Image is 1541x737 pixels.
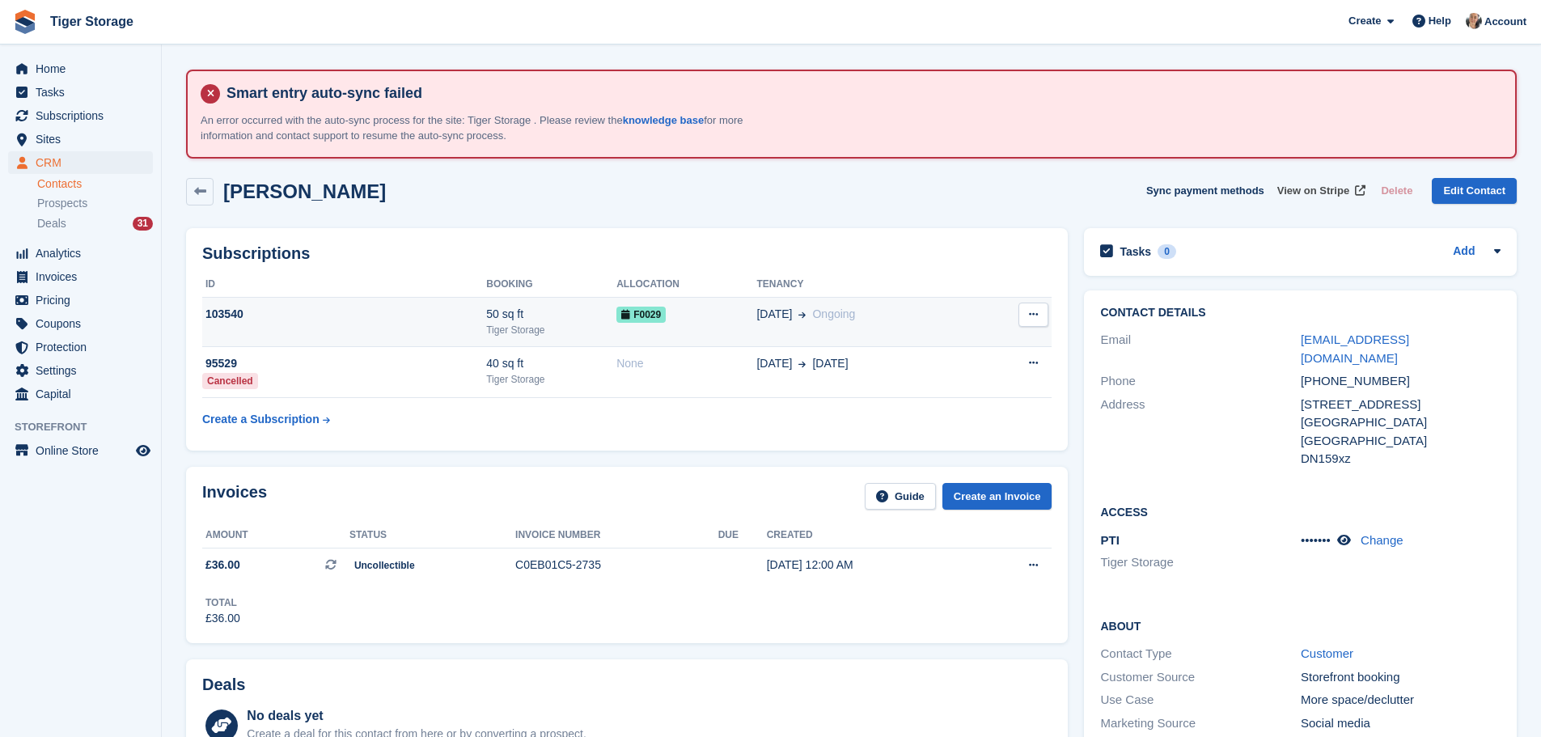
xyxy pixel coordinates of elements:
[1432,178,1517,205] a: Edit Contact
[1361,533,1403,547] a: Change
[1301,432,1501,451] div: [GEOGRAPHIC_DATA]
[1301,413,1501,432] div: [GEOGRAPHIC_DATA]
[1429,13,1451,29] span: Help
[515,523,718,549] th: Invoice number
[36,439,133,462] span: Online Store
[36,151,133,174] span: CRM
[486,323,616,337] div: Tiger Storage
[201,112,767,144] p: An error occurred with the auto-sync process for the site: Tiger Storage . Please review the for ...
[623,114,704,126] a: knowledge base
[812,307,855,320] span: Ongoing
[36,312,133,335] span: Coupons
[8,151,153,174] a: menu
[202,355,486,372] div: 95529
[1100,331,1300,367] div: Email
[1100,307,1501,320] h2: Contact Details
[767,523,972,549] th: Created
[247,706,586,726] div: No deals yet
[202,483,267,510] h2: Invoices
[1348,13,1381,29] span: Create
[616,355,756,372] div: None
[1100,617,1501,633] h2: About
[202,523,349,549] th: Amount
[767,557,972,574] div: [DATE] 12:00 AM
[515,557,718,574] div: C0EB01C5-2735
[202,405,330,434] a: Create a Subscription
[616,307,666,323] span: F0029
[1466,13,1482,29] img: Becky Martin
[36,128,133,150] span: Sites
[1301,450,1501,468] div: DN159xz
[8,439,153,462] a: menu
[202,411,320,428] div: Create a Subscription
[1100,691,1300,709] div: Use Case
[8,104,153,127] a: menu
[1301,714,1501,733] div: Social media
[44,8,140,35] a: Tiger Storage
[1100,533,1119,547] span: PTI
[756,306,792,323] span: [DATE]
[8,312,153,335] a: menu
[1146,178,1264,205] button: Sync payment methods
[36,359,133,382] span: Settings
[1301,396,1501,414] div: [STREET_ADDRESS]
[486,306,616,323] div: 50 sq ft
[133,441,153,460] a: Preview store
[1301,668,1501,687] div: Storefront booking
[8,57,153,80] a: menu
[1100,714,1300,733] div: Marketing Source
[205,610,240,627] div: £36.00
[486,372,616,387] div: Tiger Storage
[756,355,792,372] span: [DATE]
[36,242,133,265] span: Analytics
[1100,668,1300,687] div: Customer Source
[486,355,616,372] div: 40 sq ft
[812,355,848,372] span: [DATE]
[8,242,153,265] a: menu
[718,523,767,549] th: Due
[37,176,153,192] a: Contacts
[36,57,133,80] span: Home
[1374,178,1419,205] button: Delete
[36,104,133,127] span: Subscriptions
[1100,553,1300,572] li: Tiger Storage
[1100,645,1300,663] div: Contact Type
[1301,332,1409,365] a: [EMAIL_ADDRESS][DOMAIN_NAME]
[36,81,133,104] span: Tasks
[349,523,515,549] th: Status
[205,557,240,574] span: £36.00
[8,289,153,311] a: menu
[1100,503,1501,519] h2: Access
[1301,691,1501,709] div: More space/declutter
[220,84,1502,103] h4: Smart entry auto-sync failed
[616,272,756,298] th: Allocation
[8,336,153,358] a: menu
[8,265,153,288] a: menu
[8,128,153,150] a: menu
[1301,646,1353,660] a: Customer
[1453,243,1475,261] a: Add
[37,215,153,232] a: Deals 31
[349,557,420,574] span: Uncollectible
[205,595,240,610] div: Total
[1277,183,1349,199] span: View on Stripe
[36,383,133,405] span: Capital
[37,216,66,231] span: Deals
[1120,244,1151,259] h2: Tasks
[202,676,245,694] h2: Deals
[37,196,87,211] span: Prospects
[202,244,1052,263] h2: Subscriptions
[1271,178,1369,205] a: View on Stripe
[1301,533,1331,547] span: •••••••
[8,359,153,382] a: menu
[1484,14,1526,30] span: Account
[36,265,133,288] span: Invoices
[8,81,153,104] a: menu
[942,483,1052,510] a: Create an Invoice
[36,289,133,311] span: Pricing
[1301,372,1501,391] div: [PHONE_NUMBER]
[36,336,133,358] span: Protection
[13,10,37,34] img: stora-icon-8386f47178a22dfd0bd8f6a31ec36ba5ce8667c1dd55bd0f319d3a0aa187defe.svg
[1100,372,1300,391] div: Phone
[37,195,153,212] a: Prospects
